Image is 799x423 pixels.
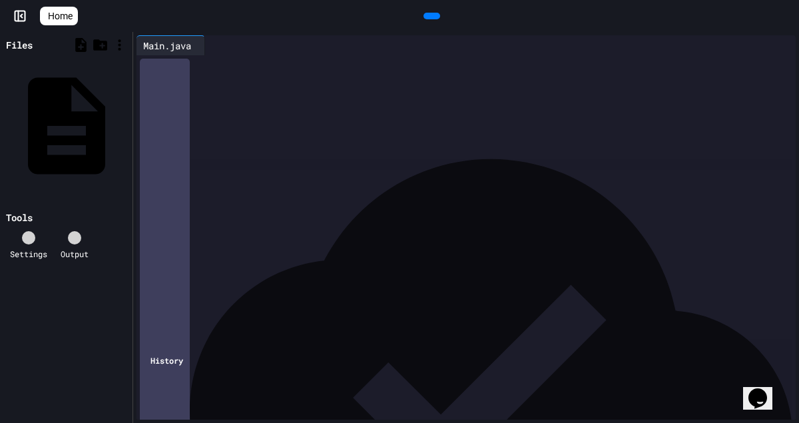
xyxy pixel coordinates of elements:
iframe: chat widget [743,370,786,410]
div: Files [6,38,33,52]
a: Home [40,7,78,25]
span: Home [48,9,73,23]
div: Output [61,248,89,260]
div: Main.java [136,35,205,55]
div: Settings [10,248,47,260]
div: Main.java [136,39,198,53]
div: Tools [6,211,33,224]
